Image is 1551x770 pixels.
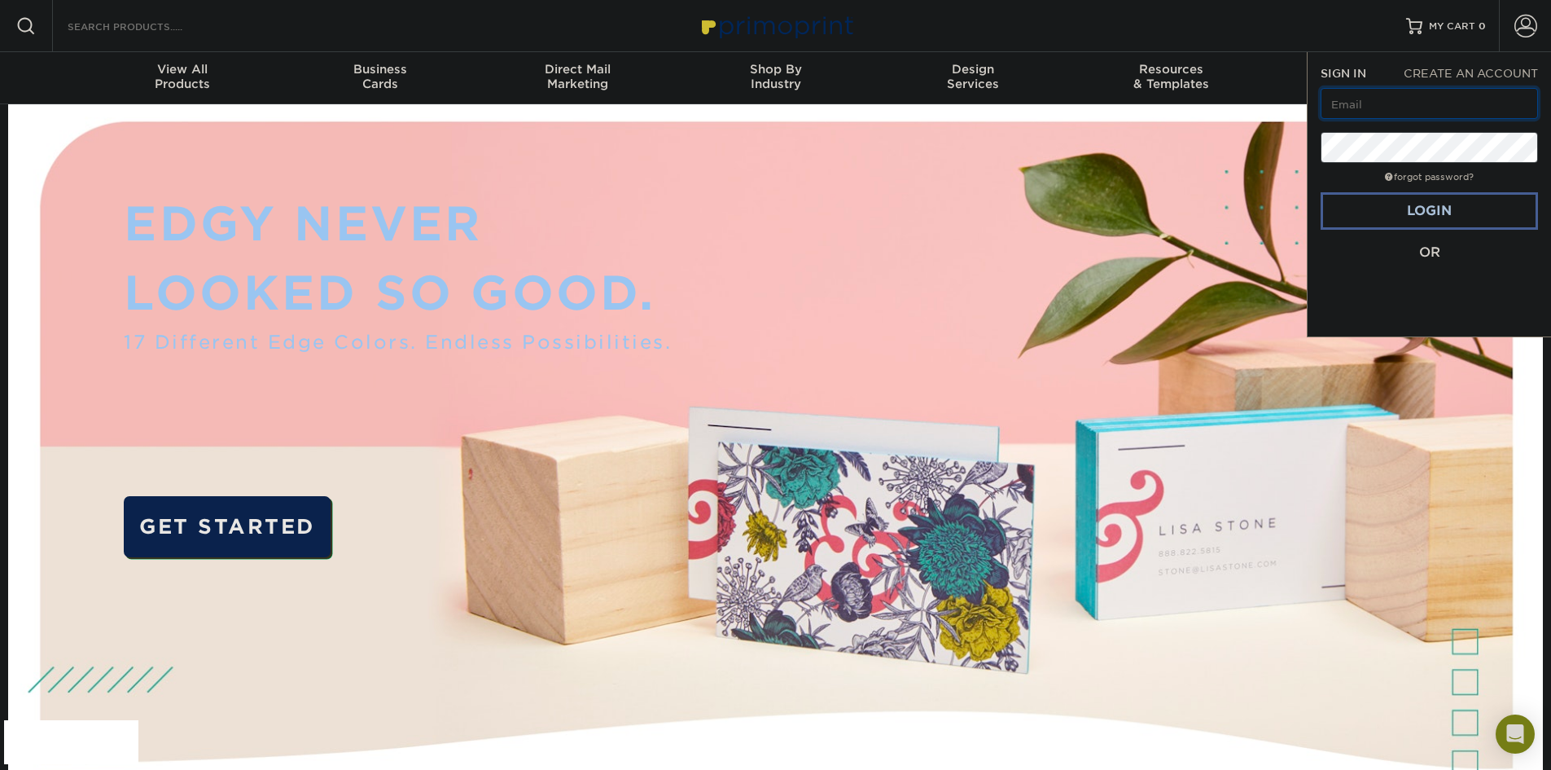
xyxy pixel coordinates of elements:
span: MY CART [1429,20,1475,33]
span: CREATE AN ACCOUNT [1404,67,1538,80]
input: SEARCH PRODUCTS..... [66,16,225,36]
div: Services [874,62,1072,91]
div: Open Intercom Messenger [1496,715,1535,754]
div: & Support [1270,62,1468,91]
p: LOOKED SO GOOD. [124,258,672,328]
a: GET STARTED [124,496,330,557]
a: Shop ByIndustry [677,52,874,104]
a: Contact& Support [1270,52,1468,104]
a: DesignServices [874,52,1072,104]
span: Business [281,62,479,77]
div: Cards [281,62,479,91]
a: BusinessCards [281,52,479,104]
input: Email [1321,88,1538,119]
span: Direct Mail [479,62,677,77]
div: & Templates [1072,62,1270,91]
a: Resources& Templates [1072,52,1270,104]
a: Login [1321,192,1538,230]
span: View All [84,62,282,77]
a: View AllProducts [84,52,282,104]
iframe: Google Customer Reviews [4,720,138,764]
span: Shop By [677,62,874,77]
span: 0 [1479,20,1486,32]
img: Primoprint [694,8,857,43]
span: Contact [1270,62,1468,77]
span: SIGN IN [1321,67,1366,80]
div: Industry [677,62,874,91]
div: Products [84,62,282,91]
a: Direct MailMarketing [479,52,677,104]
div: Marketing [479,62,677,91]
span: Resources [1072,62,1270,77]
p: EDGY NEVER [124,189,672,259]
a: forgot password? [1385,172,1474,183]
span: 17 Different Edge Colors. Endless Possibilities. [124,328,672,356]
div: OR [1321,243,1538,262]
span: Design [874,62,1072,77]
